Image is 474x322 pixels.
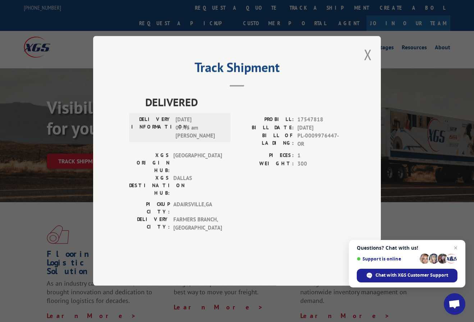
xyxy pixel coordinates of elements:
label: WEIGHT: [237,160,294,168]
label: XGS DESTINATION HUB: [129,174,170,197]
span: ADAIRSVILLE , GA [173,201,222,216]
span: Chat with XGS Customer Support [357,269,457,282]
span: DELIVERED [145,94,345,110]
label: BILL OF LADING: [237,132,294,148]
label: DELIVERY CITY: [129,216,170,232]
label: PIECES: [237,152,294,160]
span: Chat with XGS Customer Support [375,272,448,278]
span: 300 [297,160,345,168]
span: Support is online [357,256,417,262]
label: DELIVERY INFORMATION: [131,116,172,140]
span: [GEOGRAPHIC_DATA] [173,152,222,174]
span: 17547818 [297,116,345,124]
span: [DATE] 07:45 am [PERSON_NAME] [176,116,224,140]
label: BILL DATE: [237,124,294,132]
span: FARMERS BRANCH , [GEOGRAPHIC_DATA] [173,216,222,232]
span: Questions? Chat with us! [357,245,457,251]
span: DALLAS [173,174,222,197]
h2: Track Shipment [129,62,345,76]
button: Close modal [364,45,372,64]
label: PICKUP CITY: [129,201,170,216]
label: XGS ORIGIN HUB: [129,152,170,174]
label: PROBILL: [237,116,294,124]
span: PL-0009976447-OR [297,132,345,148]
a: Open chat [444,293,465,315]
span: [DATE] [297,124,345,132]
span: 1 [297,152,345,160]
